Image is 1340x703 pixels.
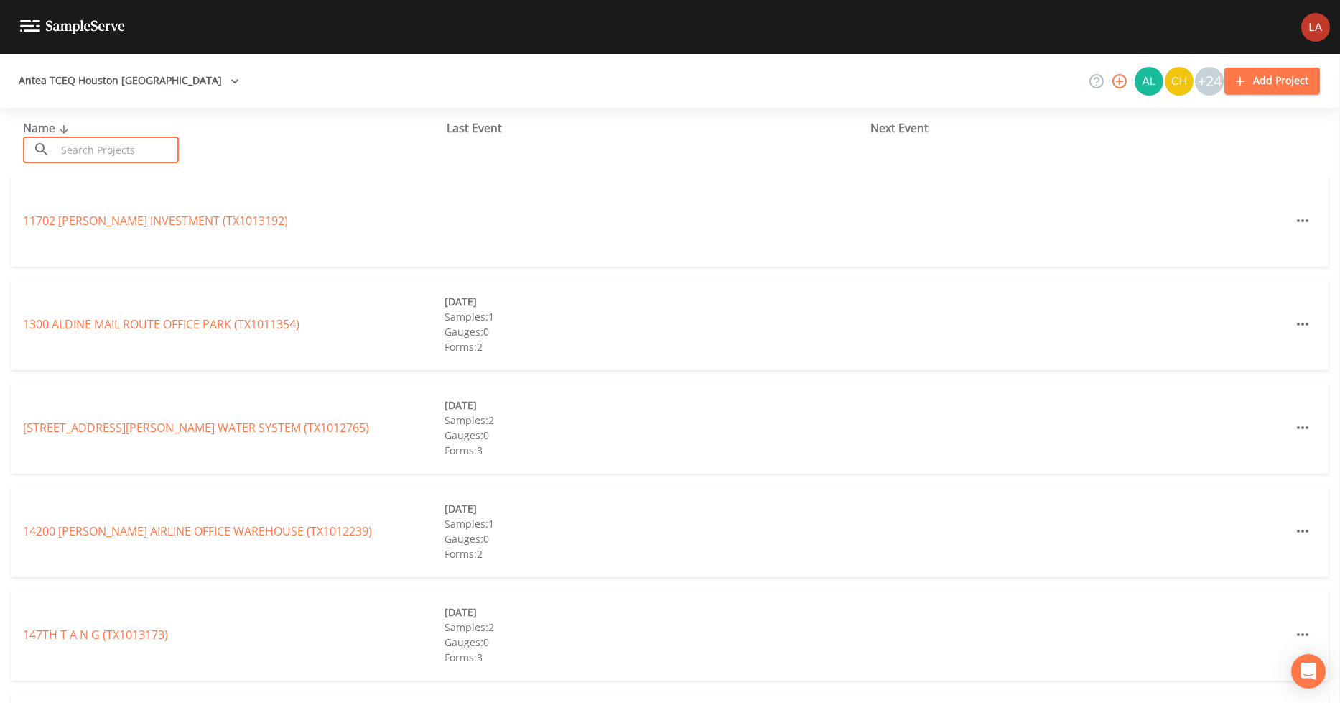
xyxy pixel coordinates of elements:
input: Search Projects [56,137,179,163]
a: [STREET_ADDRESS][PERSON_NAME] WATER SYSTEM (TX1012765) [23,420,369,436]
div: Open Intercom Messenger [1291,654,1326,689]
div: [DATE] [445,605,866,620]
img: c74b8b8b1c7a9d34f67c5e0ca157ed15 [1165,67,1194,96]
div: [DATE] [445,501,866,516]
div: Forms: 2 [445,339,866,354]
div: Next Event [870,119,1294,137]
div: Charles Medina [1164,67,1194,96]
div: Samples: 2 [445,620,866,635]
div: Forms: 3 [445,443,866,458]
button: Add Project [1224,68,1320,94]
a: 14200 [PERSON_NAME] AIRLINE OFFICE WAREHOUSE (TX1012239) [23,523,372,539]
div: Forms: 3 [445,650,866,665]
a: 1300 ALDINE MAIL ROUTE OFFICE PARK (TX1011354) [23,316,299,332]
div: Alaina Hahn [1134,67,1164,96]
img: logo [20,20,125,34]
div: Last Event [447,119,870,137]
div: Samples: 2 [445,413,866,428]
button: Antea TCEQ Houston [GEOGRAPHIC_DATA] [13,68,245,94]
img: cf6e799eed601856facf0d2563d1856d [1301,13,1330,42]
div: Gauges: 0 [445,531,866,546]
div: [DATE] [445,294,866,309]
div: Gauges: 0 [445,428,866,443]
div: Samples: 1 [445,516,866,531]
img: 30a13df2a12044f58df5f6b7fda61338 [1135,67,1163,96]
div: Gauges: 0 [445,635,866,650]
a: 11702 [PERSON_NAME] INVESTMENT (TX1013192) [23,213,288,229]
div: [DATE] [445,398,866,413]
a: 147TH T A N G (TX1013173) [23,627,168,643]
div: Forms: 2 [445,546,866,561]
div: Samples: 1 [445,309,866,324]
span: Name [23,120,73,136]
div: Gauges: 0 [445,324,866,339]
div: +24 [1195,67,1224,96]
